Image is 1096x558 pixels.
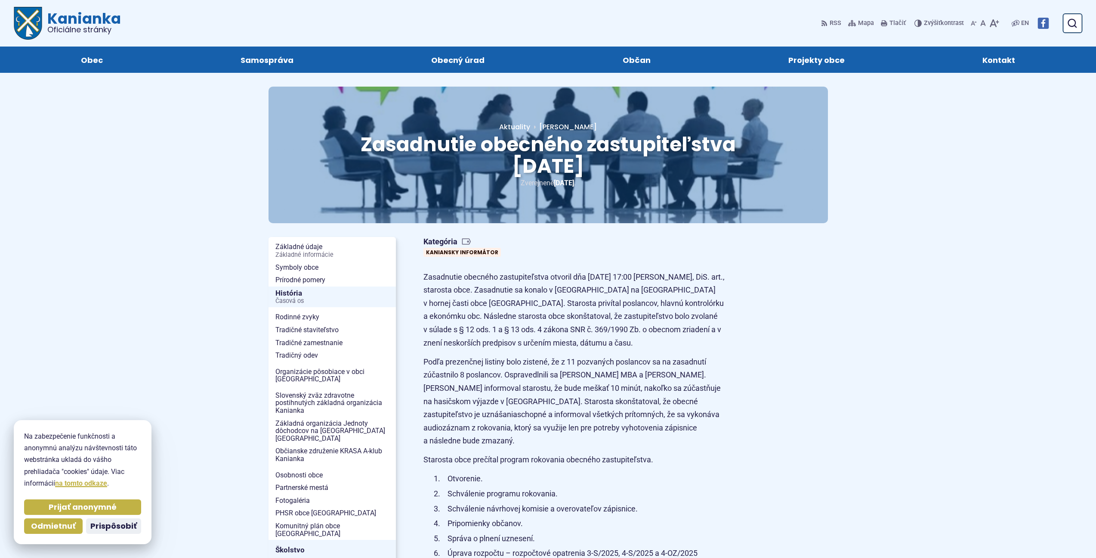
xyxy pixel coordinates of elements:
[539,122,597,132] span: [PERSON_NAME]
[31,521,76,531] span: Odmietnuť
[269,240,396,261] a: Základné údajeZákladné informácie
[269,261,396,274] a: Symboly obce
[47,26,121,34] span: Oficiálne stránky
[14,7,42,40] img: Prejsť na domovskú stránku
[24,518,83,534] button: Odmietnuť
[969,14,979,32] button: Zmenšiť veľkosť písma
[554,179,574,187] span: [DATE]
[275,507,389,520] span: PHSR obce [GEOGRAPHIC_DATA]
[889,20,906,27] span: Tlačiť
[269,349,396,362] a: Tradičný odev
[269,417,396,445] a: Základná organizácia Jednoty dôchodcov na [GEOGRAPHIC_DATA] [GEOGRAPHIC_DATA]
[269,274,396,287] a: Prírodné pomery
[275,274,389,287] span: Prírodné pomery
[434,517,729,530] li: Pripomienky občanov.
[830,18,841,28] span: RSS
[275,252,389,259] span: Základné informácie
[275,365,389,386] span: Organizácie pôsobiace v obci [GEOGRAPHIC_DATA]
[269,520,396,540] a: Komunitný plán obce [GEOGRAPHIC_DATA]
[788,47,845,73] span: Projekty obce
[269,507,396,520] a: PHSR obce [GEOGRAPHIC_DATA]
[979,14,988,32] button: Nastaviť pôvodnú veľkosť písma
[821,14,843,32] a: RSS
[275,337,389,349] span: Tradičné zamestnanie
[924,20,964,27] span: kontrast
[296,177,800,189] p: Zverejnené .
[24,499,141,515] button: Prijať anonymné
[924,19,941,27] span: Zvýšiť
[275,261,389,274] span: Symboly obce
[275,311,389,324] span: Rodinné zvyky
[623,47,651,73] span: Občan
[269,311,396,324] a: Rodinné zvyky
[434,502,729,516] li: Schválenie návrhovej komisie a overovateľov zápisnice.
[423,248,501,257] a: Kaniansky informátor
[275,520,389,540] span: Komunitný plán obce [GEOGRAPHIC_DATA]
[241,47,293,73] span: Samospráva
[1021,18,1029,28] span: EN
[269,389,396,417] a: Slovenský zväz zdravotne postihnutých základná organizácia Kanianka
[846,14,876,32] a: Mapa
[275,240,389,261] span: Základné údaje
[24,430,141,489] p: Na zabezpečenie funkčnosti a anonymnú analýzu návštevnosti táto webstránka ukladá do vášho prehli...
[275,445,389,465] span: Občianske združenie KRASA A-klub Kanianka
[269,365,396,386] a: Organizácie pôsobiace v obci [GEOGRAPHIC_DATA]
[361,131,736,180] span: Zasadnutie obecného zastupiteľstva [DATE]
[1037,18,1049,29] img: Prejsť na Facebook stránku
[269,337,396,349] a: Tradičné zamestnanie
[269,469,396,482] a: Osobnosti obce
[499,122,530,132] a: Aktuality
[14,7,121,40] a: Logo Kanianka, prejsť na domovskú stránku.
[728,47,905,73] a: Projekty obce
[988,14,1001,32] button: Zväčšiť veľkosť písma
[42,11,121,34] span: Kanianka
[914,14,966,32] button: Zvýšiťkontrast
[431,47,485,73] span: Obecný úrad
[275,543,389,557] span: Školstvo
[858,18,874,28] span: Mapa
[90,521,137,531] span: Prispôsobiť
[562,47,711,73] a: Občan
[423,271,729,350] p: Zasadnutie obecného zastupiteľstva otvoril dňa [DATE] 17:00 [PERSON_NAME], DiS. art., starosta ob...
[21,47,163,73] a: Obec
[434,487,729,501] li: Schválenie programu rokovania.
[423,237,504,247] span: Kategória
[275,469,389,482] span: Osobnosti obce
[55,479,107,487] a: na tomto odkaze
[275,417,389,445] span: Základná organizácia Jednoty dôchodcov na [GEOGRAPHIC_DATA] [GEOGRAPHIC_DATA]
[275,287,389,308] span: História
[86,518,141,534] button: Prispôsobiť
[423,355,729,448] p: Podľa prezenčnej listiny bolo zistené, že z 11 pozvaných poslancov sa na zasadnutí zúčastnilo 8 p...
[879,14,908,32] button: Tlačiť
[434,532,729,546] li: Správa o plnení uznesení.
[81,47,103,73] span: Obec
[530,122,597,132] a: [PERSON_NAME]
[275,324,389,337] span: Tradičné staviteľstvo
[1019,18,1031,28] a: EN
[269,481,396,494] a: Partnerské mestá
[275,494,389,507] span: Fotogaléria
[49,502,117,512] span: Prijať anonymné
[275,389,389,417] span: Slovenský zväz zdravotne postihnutých základná organizácia Kanianka
[371,47,545,73] a: Obecný úrad
[269,445,396,465] a: Občianske združenie KRASA A-klub Kanianka
[269,324,396,337] a: Tradičné staviteľstvo
[922,47,1075,73] a: Kontakt
[180,47,354,73] a: Samospráva
[269,287,396,308] a: HistóriaČasová os
[275,349,389,362] span: Tradičný odev
[275,481,389,494] span: Partnerské mestá
[423,453,729,467] p: Starosta obce prečítal program rokovania obecného zastupiteľstva.
[275,298,389,305] span: Časová os
[434,472,729,486] li: Otvorenie.
[269,494,396,507] a: Fotogaléria
[982,47,1015,73] span: Kontakt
